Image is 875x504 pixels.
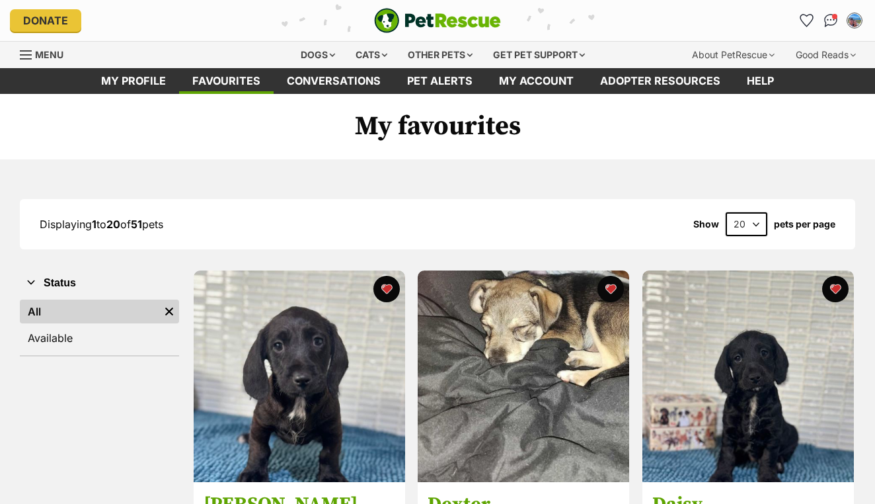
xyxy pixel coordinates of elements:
a: Conversations [820,10,841,31]
div: About PetRescue [683,42,784,68]
div: Status [20,297,179,355]
a: Available [20,326,179,350]
div: Good Reads [786,42,865,68]
a: Pet alerts [394,68,486,94]
button: My account [844,10,865,31]
span: Show [693,219,719,230]
button: Status [20,274,179,292]
a: Help [734,68,787,94]
strong: 51 [131,218,142,231]
strong: 20 [106,218,120,231]
img: Dexter [418,271,629,482]
img: Dudley [194,271,405,482]
img: Daisy [642,271,854,482]
div: Cats [346,42,397,68]
a: All [20,300,159,323]
div: Other pets [399,42,482,68]
strong: 1 [92,218,96,231]
a: My account [486,68,587,94]
a: PetRescue [374,8,501,33]
div: Dogs [291,42,344,68]
a: Remove filter [159,300,179,323]
a: My profile [88,68,179,94]
img: chat-41dd97257d64d25036548639549fe6c8038ab92f7586957e7f3b1b290dea8141.svg [824,14,838,27]
a: Adopter resources [587,68,734,94]
button: favourite [598,276,625,302]
img: logo-e224e6f780fb5917bec1dbf3a21bbac754714ae5b6737aabdf751b685950b380.svg [374,8,501,33]
button: favourite [373,276,400,302]
label: pets per page [774,219,835,230]
span: Displaying to of pets [40,218,163,231]
div: Get pet support [484,42,594,68]
a: Menu [20,42,73,65]
a: conversations [274,68,394,94]
ul: Account quick links [796,10,865,31]
img: Annika Rochford profile pic [848,14,861,27]
button: favourite [822,276,849,302]
a: Donate [10,9,81,32]
a: Favourites [796,10,818,31]
a: Favourites [179,68,274,94]
span: Menu [35,49,63,60]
